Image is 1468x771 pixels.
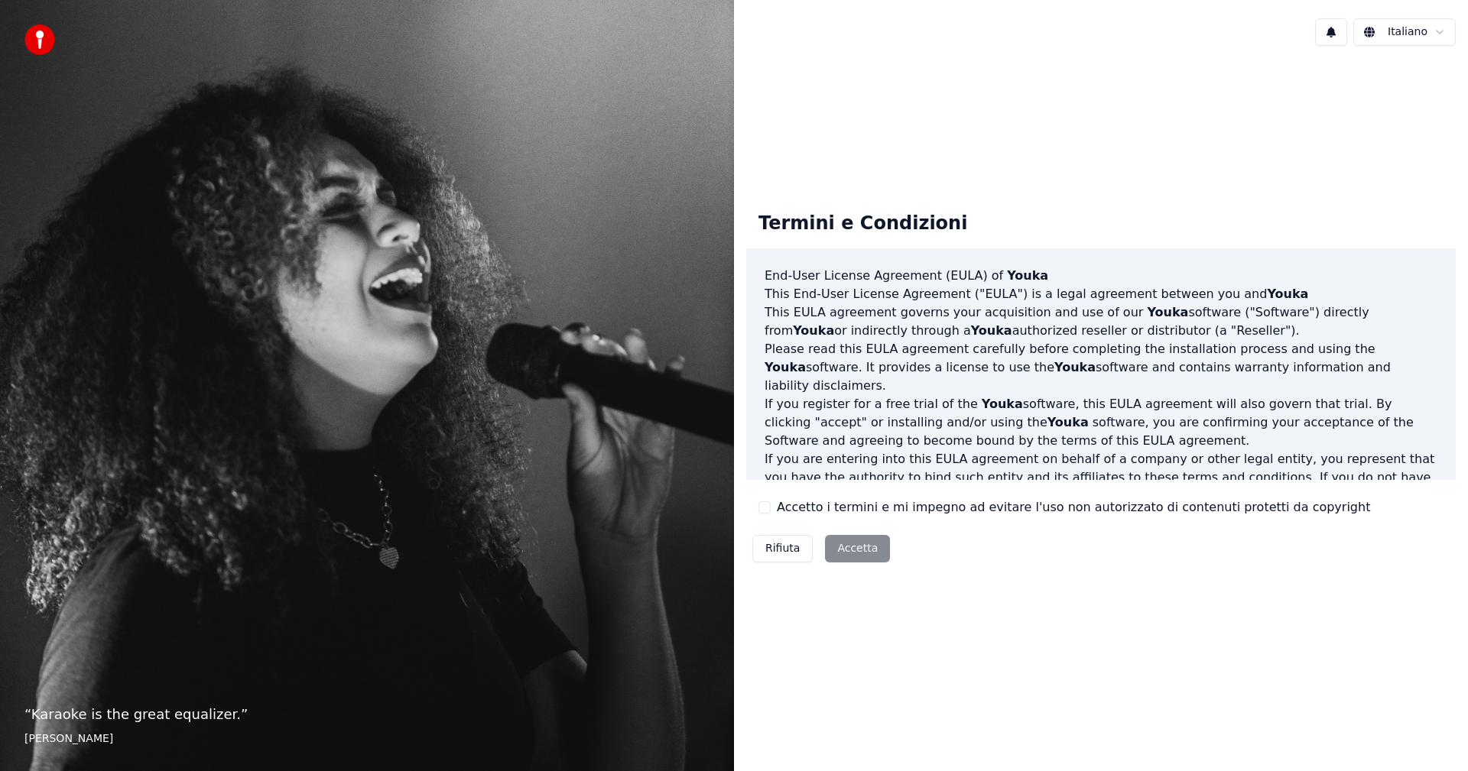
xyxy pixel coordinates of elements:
[1147,305,1188,319] span: Youka
[765,303,1437,340] p: This EULA agreement governs your acquisition and use of our software ("Software") directly from o...
[777,498,1370,517] label: Accetto i termini e mi impegno ad evitare l'uso non autorizzato di contenuti protetti da copyright
[765,285,1437,303] p: This End-User License Agreement ("EULA") is a legal agreement between you and
[1054,360,1096,374] span: Youka
[765,360,806,374] span: Youka
[765,450,1437,523] p: If you are entering into this EULA agreement on behalf of a company or other legal entity, you re...
[752,535,813,562] button: Rifiuta
[24,24,55,55] img: youka
[1007,268,1048,283] span: Youka
[982,397,1023,411] span: Youka
[793,323,834,338] span: Youka
[1047,415,1089,429] span: Youka
[24,731,710,747] footer: [PERSON_NAME]
[971,323,1012,338] span: Youka
[765,340,1437,395] p: Please read this EULA agreement carefully before completing the installation process and using th...
[765,267,1437,285] h3: End-User License Agreement (EULA) of
[24,704,710,725] p: “ Karaoke is the great equalizer. ”
[765,395,1437,450] p: If you register for a free trial of the software, this EULA agreement will also govern that trial...
[746,199,979,248] div: Termini e Condizioni
[1267,287,1308,301] span: Youka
